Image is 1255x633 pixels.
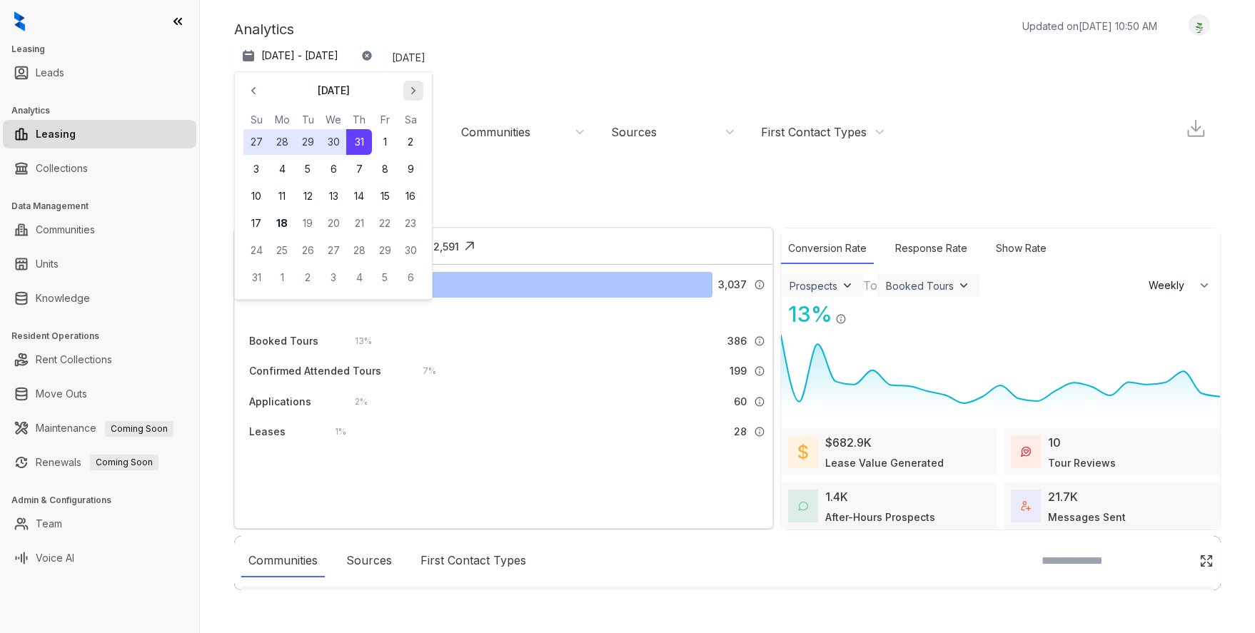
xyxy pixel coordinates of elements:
button: 16 [398,183,423,209]
img: Info [754,279,765,290]
li: Leads [3,59,196,87]
button: 4 [346,265,372,290]
a: Units [36,250,59,278]
div: Applications [249,394,311,410]
p: Updated on [DATE] 10:50 AM [1022,19,1157,34]
li: Maintenance [3,414,196,442]
button: 17 [243,211,269,236]
li: Knowledge [3,284,196,313]
li: Communities [3,216,196,244]
img: Info [754,365,765,377]
div: 21.7K [1048,488,1078,505]
span: Coming Soon [90,455,158,470]
img: Download [1185,118,1206,139]
div: Lease Value Generated [825,455,944,470]
img: Click Icon [459,236,480,257]
a: Leads [36,59,64,87]
button: 26 [295,238,321,263]
th: Friday [372,112,398,128]
button: 14 [346,183,372,209]
div: Booked Tours [886,280,954,292]
div: 13 % [781,298,832,330]
li: Units [3,250,196,278]
img: TotalFum [1021,501,1031,511]
div: Confirmed Attended Tours [249,363,381,379]
div: To [863,277,877,294]
img: logo [14,11,25,31]
div: [DATE] [388,46,439,69]
div: Messages Sent [1048,510,1126,525]
div: $682.9K [825,434,872,451]
span: 386 [727,333,747,349]
img: Click Icon [847,300,868,322]
th: Sunday [243,112,269,128]
div: 2 % [341,394,368,410]
button: 22 [372,211,398,236]
img: Click Icon [1199,554,1214,568]
button: 29 [295,129,321,155]
button: 2 [398,129,423,155]
button: 30 [398,238,423,263]
li: Move Outs [3,380,196,408]
button: 6 [398,265,423,290]
button: 15 [372,183,398,209]
a: RenewalsComing Soon [36,448,158,477]
h3: Admin & Configurations [11,494,199,507]
button: 25 [269,238,295,263]
img: Info [835,313,847,325]
a: Collections [36,154,88,183]
button: 8 [372,156,398,182]
img: LeaseValue [798,443,808,460]
div: Show Rate [989,233,1054,264]
button: 19 [295,211,321,236]
button: 10 [243,183,269,209]
button: 11 [269,183,295,209]
button: 28 [269,129,295,155]
h3: Analytics [11,104,199,117]
button: 1 [269,265,295,290]
div: First Contact Types [413,545,533,577]
div: Conversion Rate [781,233,874,264]
th: Saturday [398,112,423,128]
button: 7 [346,156,372,182]
a: Communities [36,216,95,244]
div: Leases [249,424,286,440]
div: Prospects [790,280,837,292]
a: Voice AI [36,544,74,572]
button: [DATE] - [DATE] [234,43,384,69]
span: 3,037 [718,277,747,293]
th: Tuesday [295,112,321,128]
button: 28 [346,238,372,263]
button: 6 [321,156,346,182]
div: Communities [241,545,325,577]
p: [DATE] [317,83,350,98]
button: 5 [372,265,398,290]
div: 1.4K [825,488,848,505]
button: 18 [269,211,295,236]
button: 3 [321,265,346,290]
th: Wednesday [321,112,346,128]
button: 27 [243,129,269,155]
button: 24 [243,238,269,263]
h3: Resident Operations [11,330,199,343]
li: Team [3,510,196,538]
span: Coming Soon [105,421,173,437]
li: Voice AI [3,544,196,572]
img: TourReviews [1021,447,1031,457]
div: Sources [339,545,399,577]
img: Info [754,335,765,347]
li: Collections [3,154,196,183]
div: Sources [611,124,657,140]
a: Knowledge [36,284,90,313]
div: 13 % [341,333,372,349]
button: 9 [398,156,423,182]
div: Booked Tours [249,333,318,349]
button: 27 [321,238,346,263]
li: Rent Collections [3,345,196,374]
th: Thursday [346,112,372,128]
img: AfterHoursConversations [798,501,808,512]
button: 4 [269,156,295,182]
button: 23 [398,211,423,236]
span: 60 [734,394,747,410]
p: [DATE] - [DATE] [261,49,338,63]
